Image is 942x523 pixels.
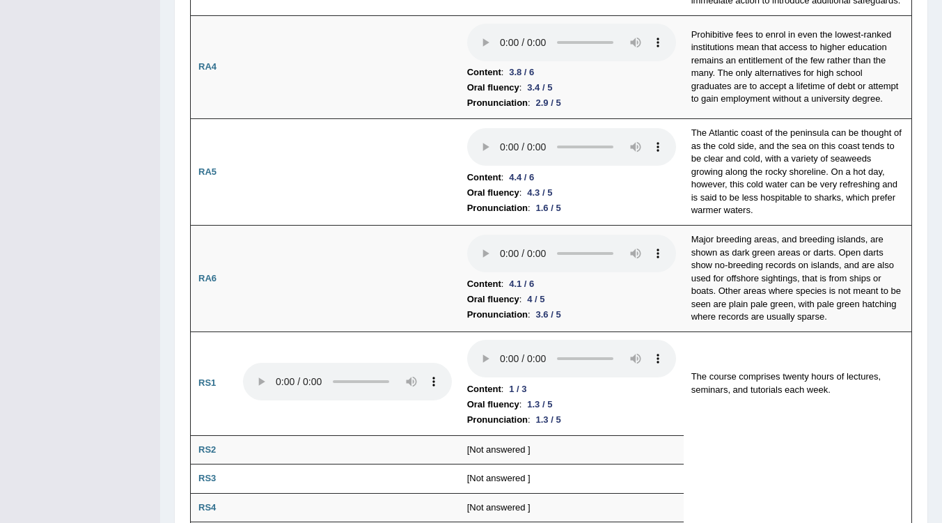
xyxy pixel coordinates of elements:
li: : [467,80,676,95]
b: Content [467,276,501,292]
td: Prohibitive fees to enrol in even the lowest-ranked institutions mean that access to higher educa... [684,15,912,119]
b: RS4 [198,502,216,513]
b: Pronunciation [467,95,528,111]
div: 4.4 / 6 [503,170,540,185]
b: Content [467,170,501,185]
td: [Not answered ] [460,435,684,465]
b: Oral fluency [467,397,519,412]
b: Pronunciation [467,307,528,322]
b: Oral fluency [467,185,519,201]
div: 3.4 / 5 [521,80,558,95]
li: : [467,170,676,185]
div: 1 / 3 [503,382,532,396]
div: 1.6 / 5 [531,201,567,215]
div: 3.8 / 6 [503,65,540,79]
div: 3.6 / 5 [531,307,567,322]
td: Major breeding areas, and breeding islands, are shown as dark green areas or darts. Open darts sh... [684,226,912,332]
td: The course comprises twenty hours of lectures, seminars, and tutorials each week. [684,331,912,435]
b: Pronunciation [467,201,528,216]
b: Oral fluency [467,80,519,95]
b: Content [467,65,501,80]
b: RA4 [198,61,217,72]
b: RS1 [198,377,216,388]
b: Content [467,382,501,397]
li: : [467,307,676,322]
li: : [467,276,676,292]
li: : [467,397,676,412]
li: : [467,185,676,201]
b: RS3 [198,473,216,483]
td: [Not answered ] [460,465,684,494]
div: 1.3 / 5 [521,397,558,412]
li: : [467,95,676,111]
li: : [467,382,676,397]
td: [Not answered ] [460,493,684,522]
div: 4.1 / 6 [503,276,540,291]
li: : [467,201,676,216]
b: RA6 [198,273,217,283]
b: RS2 [198,444,216,455]
div: 4.3 / 5 [521,185,558,200]
div: 1.3 / 5 [531,412,567,427]
div: 2.9 / 5 [531,95,567,110]
b: RA5 [198,166,217,177]
b: Pronunciation [467,412,528,428]
div: 4 / 5 [521,292,550,306]
li: : [467,292,676,307]
li: : [467,412,676,428]
td: The Atlantic coast of the peninsula can be thought of as the cold side, and the sea on this coast... [684,119,912,226]
li: : [467,65,676,80]
b: Oral fluency [467,292,519,307]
